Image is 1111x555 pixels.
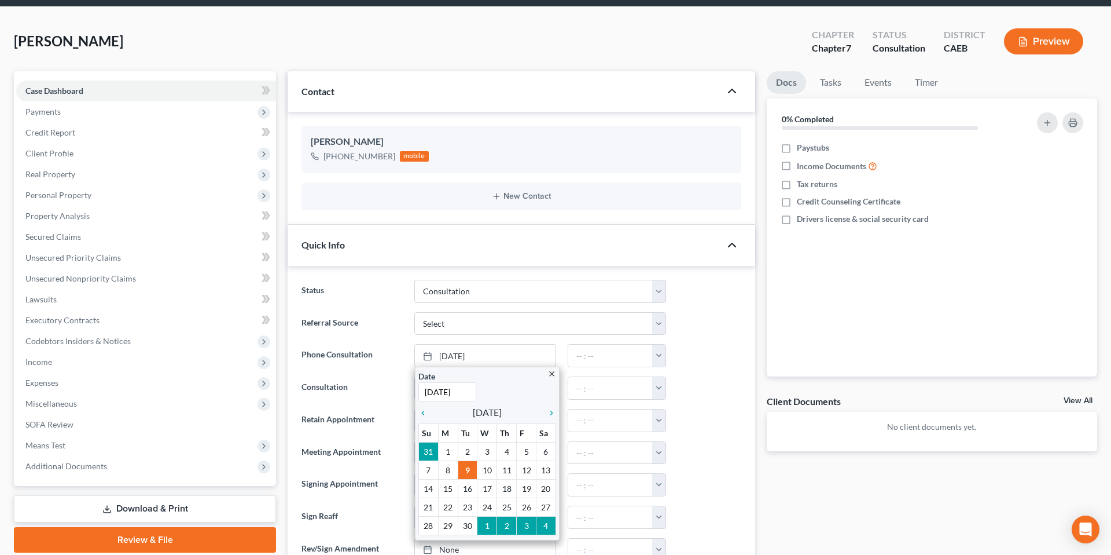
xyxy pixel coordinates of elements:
[25,211,90,221] span: Property Analysis
[477,461,497,480] td: 10
[458,424,477,443] th: Tu
[418,443,438,461] td: 31
[497,480,517,498] td: 18
[477,424,497,443] th: W
[14,495,276,523] a: Download & Print
[25,399,77,408] span: Miscellaneous
[418,408,433,418] i: chevron_left
[323,151,395,162] div: [PHONE_NUMBER]
[568,377,652,399] input: -- : --
[517,461,536,480] td: 12
[797,196,900,207] span: Credit Counseling Certificate
[477,498,497,517] td: 24
[296,280,409,303] label: Status
[846,42,851,53] span: 7
[418,461,438,480] td: 7
[16,247,276,268] a: Unsecured Priority Claims
[568,506,652,528] input: -- : --
[14,527,276,553] a: Review & File
[458,443,477,461] td: 2
[812,28,854,42] div: Chapter
[458,498,477,517] td: 23
[541,408,556,418] i: chevron_right
[438,498,458,517] td: 22
[1072,516,1099,543] div: Open Intercom Messenger
[497,424,517,443] th: Th
[296,344,409,367] label: Phone Consultation
[536,480,556,498] td: 20
[14,32,123,49] span: [PERSON_NAME]
[811,71,851,94] a: Tasks
[477,480,497,498] td: 17
[296,409,409,432] label: Retain Appointment
[776,421,1088,433] p: No client documents yet.
[25,253,121,262] span: Unsecured Priority Claims
[16,81,276,101] a: Case Dashboard
[418,498,438,517] td: 21
[873,28,925,42] div: Status
[568,345,652,367] input: -- : --
[25,127,75,137] span: Credit Report
[458,517,477,535] td: 30
[797,178,837,190] span: Tax returns
[418,406,433,419] a: chevron_left
[25,86,83,96] span: Case Dashboard
[418,424,438,443] th: Su
[767,395,841,407] div: Client Documents
[812,42,854,55] div: Chapter
[568,474,652,496] input: -- : --
[438,424,458,443] th: M
[944,28,985,42] div: District
[25,315,100,325] span: Executory Contracts
[296,377,409,400] label: Consultation
[25,461,107,471] span: Additional Documents
[536,424,556,443] th: Sa
[797,142,829,154] span: Paystubs
[782,114,834,124] strong: 0% Completed
[906,71,947,94] a: Timer
[438,461,458,480] td: 8
[16,289,276,310] a: Lawsuits
[797,213,929,225] span: Drivers license & social security card
[536,498,556,517] td: 27
[311,135,732,149] div: [PERSON_NAME]
[477,443,497,461] td: 3
[415,345,555,367] a: [DATE]
[16,122,276,143] a: Credit Report
[296,441,409,465] label: Meeting Appointment
[497,498,517,517] td: 25
[497,461,517,480] td: 11
[25,148,73,158] span: Client Profile
[418,480,438,498] td: 14
[568,442,652,464] input: -- : --
[944,42,985,55] div: CAEB
[497,517,517,535] td: 2
[497,443,517,461] td: 4
[547,370,556,378] i: close
[25,440,65,450] span: Means Test
[301,239,345,250] span: Quick Info
[438,517,458,535] td: 29
[517,498,536,517] td: 26
[418,517,438,535] td: 28
[536,443,556,461] td: 6
[311,192,732,201] button: New Contact
[1064,397,1092,405] a: View All
[25,273,136,283] span: Unsecured Nonpriority Claims
[25,336,131,346] span: Codebtors Insiders & Notices
[16,227,276,247] a: Secured Claims
[25,419,73,429] span: SOFA Review
[25,294,57,304] span: Lawsuits
[25,169,75,179] span: Real Property
[438,480,458,498] td: 15
[296,312,409,335] label: Referral Source
[1004,28,1083,54] button: Preview
[458,480,477,498] td: 16
[16,268,276,289] a: Unsecured Nonpriority Claims
[438,443,458,461] td: 1
[536,517,556,535] td: 4
[477,517,497,535] td: 1
[517,517,536,535] td: 3
[547,367,556,380] a: close
[400,151,429,162] div: mobile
